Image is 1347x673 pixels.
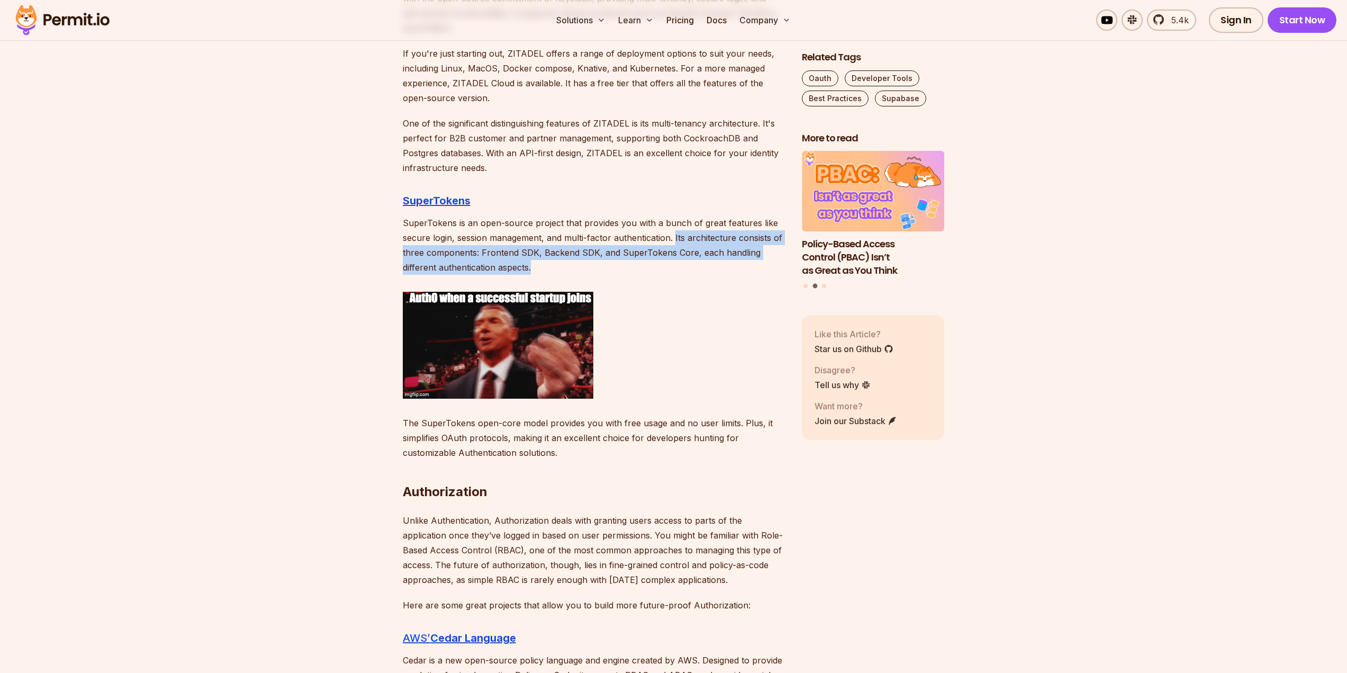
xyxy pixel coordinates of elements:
strong: Cedar Language [430,632,516,644]
a: SuperTokens [403,194,471,207]
li: 2 of 3 [802,151,945,277]
div: Posts [802,151,945,290]
a: Developer Tools [845,70,919,86]
p: The SuperTokens open-core model provides you with free usage and no user limits. Plus, it simplif... [403,416,785,460]
img: Policy-Based Access Control (PBAC) Isn’t as Great as You Think [802,151,945,232]
button: Go to slide 3 [822,284,826,288]
p: Like this Article? [815,328,893,340]
img: 88f4w9.gif [403,292,593,399]
p: Want more? [815,400,897,412]
a: Docs [702,10,731,31]
h2: More to read [802,132,945,145]
p: Disagree? [815,364,871,376]
img: Permit logo [11,2,114,38]
a: Join our Substack [815,415,897,427]
p: One of the significant distinguishing features of ZITADEL is its multi-tenancy architecture. It's... [403,116,785,175]
button: Go to slide 1 [803,284,808,288]
a: Tell us why [815,379,871,391]
a: Pricing [662,10,698,31]
p: If you're just starting out, ZITADEL offers a range of deployment options to suit your needs, inc... [403,46,785,105]
button: Company [735,10,795,31]
a: AWS’Cedar Language [403,632,516,644]
p: SuperTokens is an open-source project that provides you with a bunch of great features like secur... [403,216,785,275]
a: Policy-Based Access Control (PBAC) Isn’t as Great as You ThinkPolicy-Based Access Control (PBAC) ... [802,151,945,277]
button: Solutions [552,10,610,31]
p: Unlike Authentication, Authorization deals with granting users access to parts of the application... [403,513,785,587]
button: Learn [614,10,658,31]
a: Star us on Github [815,343,893,355]
a: Sign In [1209,7,1263,33]
h2: Related Tags [802,51,945,64]
h3: Policy-Based Access Control (PBAC) Isn’t as Great as You Think [802,238,945,277]
a: Best Practices [802,91,869,106]
a: Oauth [802,70,838,86]
button: Go to slide 2 [812,284,817,289]
span: 5.4k [1165,14,1189,26]
a: Start Now [1268,7,1337,33]
a: 5.4k [1147,10,1196,31]
strong: Authorization [403,484,487,499]
p: Here are some great projects that allow you to build more future-proof Authorization: [403,598,785,613]
a: Supabase [875,91,926,106]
